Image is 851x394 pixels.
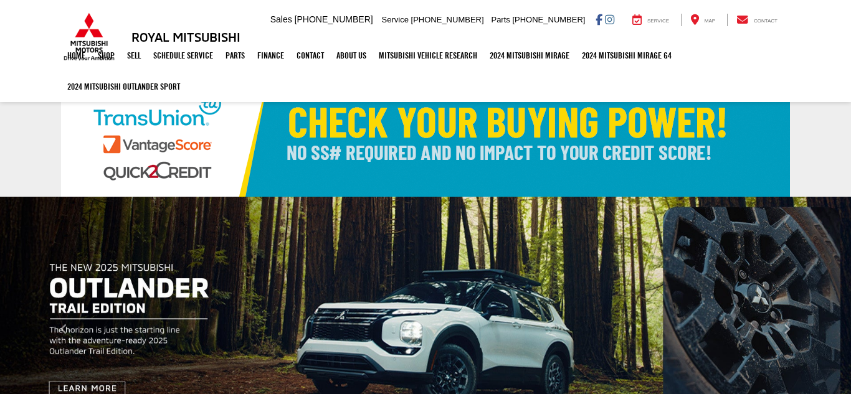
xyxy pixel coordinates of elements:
span: Parts [491,15,510,24]
a: Map [681,14,725,26]
img: Check Your Buying Power [61,72,790,197]
a: Contact [290,40,330,71]
a: About Us [330,40,373,71]
span: Service [382,15,409,24]
img: Mitsubishi [61,12,117,61]
a: Facebook: Click to visit our Facebook page [596,14,602,24]
a: Instagram: Click to visit our Instagram page [605,14,614,24]
a: Contact [727,14,787,26]
span: [PHONE_NUMBER] [411,15,484,24]
a: Schedule Service: Opens in a new tab [147,40,219,71]
span: Contact [754,18,777,24]
a: Service [623,14,678,26]
a: Finance [251,40,290,71]
span: Map [705,18,715,24]
a: Mitsubishi Vehicle Research [373,40,483,71]
a: Parts: Opens in a new tab [219,40,251,71]
span: Sales [270,14,292,24]
span: Service [647,18,669,24]
span: [PHONE_NUMBER] [295,14,373,24]
a: 2024 Mitsubishi Mirage [483,40,576,71]
span: [PHONE_NUMBER] [512,15,585,24]
h3: Royal Mitsubishi [131,30,240,44]
a: Home [61,40,92,71]
a: Shop [92,40,121,71]
a: 2024 Mitsubishi Outlander SPORT [61,71,186,102]
a: Sell [121,40,147,71]
a: 2024 Mitsubishi Mirage G4 [576,40,678,71]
